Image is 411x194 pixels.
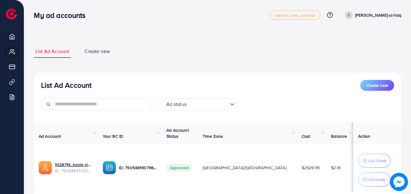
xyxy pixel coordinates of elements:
span: Ad Account [39,133,61,139]
span: ID: 7505483572002734087 [55,168,93,174]
p: [PERSON_NAME]-ul-haq [355,12,401,19]
h3: My ad accounts [34,11,90,20]
span: Ad Account Status [166,127,189,139]
span: Time Zone [203,133,223,139]
span: adreach_new_package [275,13,315,17]
p: Withdraw [368,176,385,183]
a: [PERSON_NAME]-ul-haq [342,11,401,19]
p: Add Fund [368,157,386,164]
span: [GEOGRAPHIC_DATA]/[GEOGRAPHIC_DATA] [203,165,287,171]
h3: List Ad Account [41,81,92,90]
a: adreach_new_package [270,11,320,20]
img: ic-ads-acc.e4c84228.svg [39,161,52,174]
span: Create new [85,48,110,55]
span: Cost [302,133,310,139]
button: Create new [360,80,394,91]
span: $2929.95 [302,165,320,171]
div: Search for option [162,98,237,110]
button: Add Fund [358,154,390,168]
span: Action [358,133,370,139]
button: Withdraw [358,173,390,186]
span: Your BC ID [103,133,124,139]
img: image [390,173,408,191]
span: $2.16 [331,165,341,171]
input: Search for option [188,99,228,109]
span: Balance [331,133,347,139]
span: List Ad Account [35,48,69,55]
span: Create new [366,82,388,88]
p: ID: 7505481907963052039 [119,164,157,171]
div: <span class='underline'>1028719_haziq clothing_1747506744855</span></br>7505483572002734087 [55,162,93,174]
a: 1028719_haziq clothing_1747506744855 [55,162,93,168]
span: All status [165,100,188,109]
span: Approved [166,164,192,172]
img: logo [6,8,17,19]
img: ic-ba-acc.ded83a64.svg [103,161,116,174]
